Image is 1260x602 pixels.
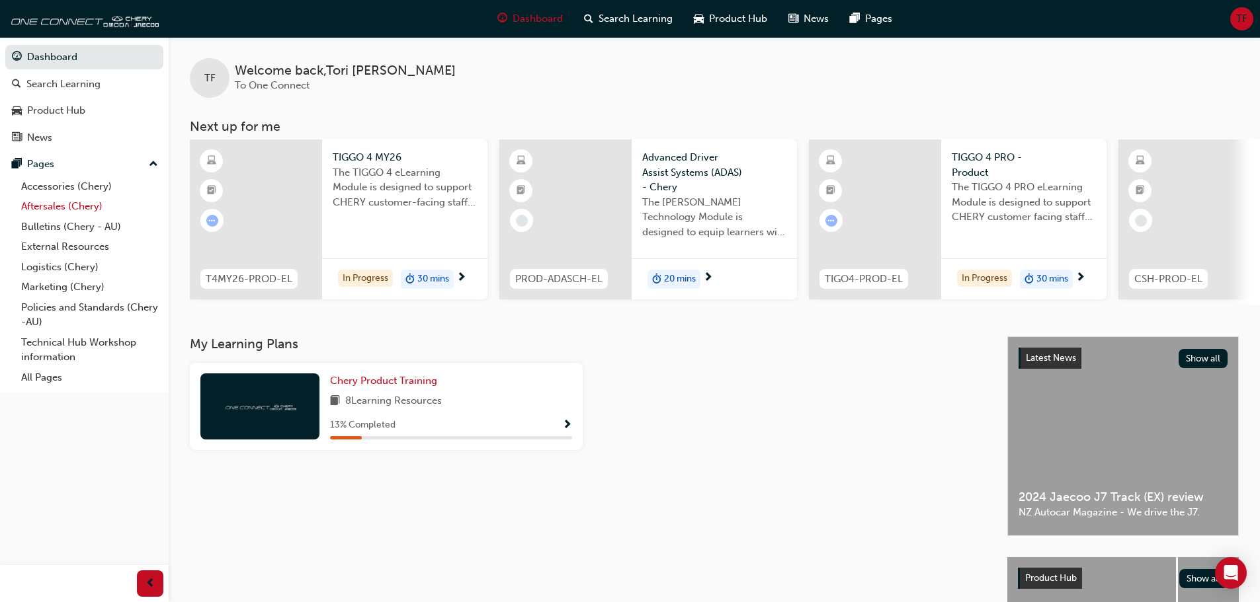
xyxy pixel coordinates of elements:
[5,45,163,69] a: Dashboard
[694,11,704,27] span: car-icon
[207,182,216,200] span: booktick-icon
[333,165,477,210] span: The TIGGO 4 eLearning Module is designed to support CHERY customer-facing staff with the product ...
[804,11,829,26] span: News
[826,153,835,170] span: learningResourceType_ELEARNING-icon
[562,420,572,432] span: Show Progress
[190,139,487,299] a: T4MY26-PROD-ELTIGGO 4 MY26The TIGGO 4 eLearning Module is designed to support CHERY customer-faci...
[952,180,1096,225] span: The TIGGO 4 PRO eLearning Module is designed to support CHERY customer facing staff with the prod...
[146,576,155,592] span: prev-icon
[330,418,396,433] span: 13 % Completed
[330,373,442,389] a: Chery Product Training
[26,77,101,92] div: Search Learning
[1019,348,1228,369] a: Latest NewsShow all
[27,103,85,118] div: Product Hub
[952,150,1096,180] span: TIGGO 4 PRO - Product
[1019,490,1228,505] span: 2024 Jaecoo J7 Track (EX) review
[5,152,163,176] button: Pages
[1075,272,1085,284] span: next-icon
[5,42,163,152] button: DashboardSearch LearningProduct HubNews
[12,132,22,144] span: news-icon
[1179,569,1229,588] button: Show all
[224,400,296,412] img: oneconnect
[5,72,163,96] a: Search Learning
[16,297,163,332] a: Policies and Standards (Chery -AU)
[642,195,786,240] span: The [PERSON_NAME] Technology Module is designed to equip learners with essential knowledge about ...
[1134,272,1202,287] span: CSH-PROD-EL
[1036,272,1068,287] span: 30 mins
[235,63,456,79] span: Welcome back , Tori [PERSON_NAME]
[5,98,163,123] a: Product Hub
[652,271,661,288] span: duration-icon
[16,332,163,367] a: Technical Hub Workshop information
[169,119,1260,134] h3: Next up for me
[1179,349,1228,368] button: Show all
[5,126,163,150] a: News
[1236,11,1247,26] span: TF
[345,393,442,410] span: 8 Learning Resources
[330,393,340,410] span: book-icon
[709,11,767,26] span: Product Hub
[562,417,572,433] button: Show Progress
[825,272,903,287] span: TIGO4-PROD-EL
[599,11,673,26] span: Search Learning
[1135,215,1147,227] span: learningRecordVerb_NONE-icon
[330,375,437,387] span: Chery Product Training
[7,5,159,32] img: oneconnect
[703,272,713,284] span: next-icon
[497,11,507,27] span: guage-icon
[12,79,21,91] span: search-icon
[16,176,163,197] a: Accessories (Chery)
[206,215,218,227] span: learningRecordVerb_ATTEMPT-icon
[338,270,393,287] div: In Progress
[12,105,22,117] span: car-icon
[1026,352,1076,363] span: Latest News
[778,5,839,32] a: news-iconNews
[1019,505,1228,520] span: NZ Autocar Magazine - We drive the J7.
[957,270,1012,287] div: In Progress
[456,272,466,284] span: next-icon
[207,153,216,170] span: learningResourceType_ELEARNING-icon
[204,71,216,86] span: TF
[664,272,696,287] span: 20 mins
[16,217,163,237] a: Bulletins (Chery - AU)
[16,257,163,278] a: Logistics (Chery)
[1230,7,1253,30] button: TF
[12,159,22,170] span: pages-icon
[12,52,22,63] span: guage-icon
[683,5,778,32] a: car-iconProduct Hub
[16,237,163,257] a: External Resources
[517,153,526,170] span: learningResourceType_ELEARNING-icon
[27,157,54,172] div: Pages
[487,5,573,32] a: guage-iconDashboard
[206,272,292,287] span: T4MY26-PROD-EL
[333,150,477,165] span: TIGGO 4 MY26
[1018,568,1228,589] a: Product HubShow all
[1007,336,1239,536] a: Latest NewsShow all2024 Jaecoo J7 Track (EX) reviewNZ Autocar Magazine - We drive the J7.
[27,130,52,145] div: News
[1136,182,1145,200] span: booktick-icon
[826,182,835,200] span: booktick-icon
[642,150,786,195] span: Advanced Driver Assist Systems (ADAS) - Chery
[788,11,798,27] span: news-icon
[1025,271,1034,288] span: duration-icon
[16,277,163,297] a: Marketing (Chery)
[517,182,526,200] span: booktick-icon
[573,5,683,32] a: search-iconSearch Learning
[850,11,860,27] span: pages-icon
[1025,572,1077,583] span: Product Hub
[513,11,563,26] span: Dashboard
[516,215,528,227] span: learningRecordVerb_NONE-icon
[417,272,449,287] span: 30 mins
[405,271,415,288] span: duration-icon
[584,11,593,27] span: search-icon
[16,367,163,388] a: All Pages
[825,215,837,227] span: learningRecordVerb_ATTEMPT-icon
[499,139,797,299] a: PROD-ADASCH-ELAdvanced Driver Assist Systems (ADAS) - CheryThe [PERSON_NAME] Technology Module is...
[1136,153,1145,170] span: learningResourceType_ELEARNING-icon
[515,272,603,287] span: PROD-ADASCH-EL
[235,79,310,91] span: To One Connect
[149,156,158,173] span: up-icon
[865,11,892,26] span: Pages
